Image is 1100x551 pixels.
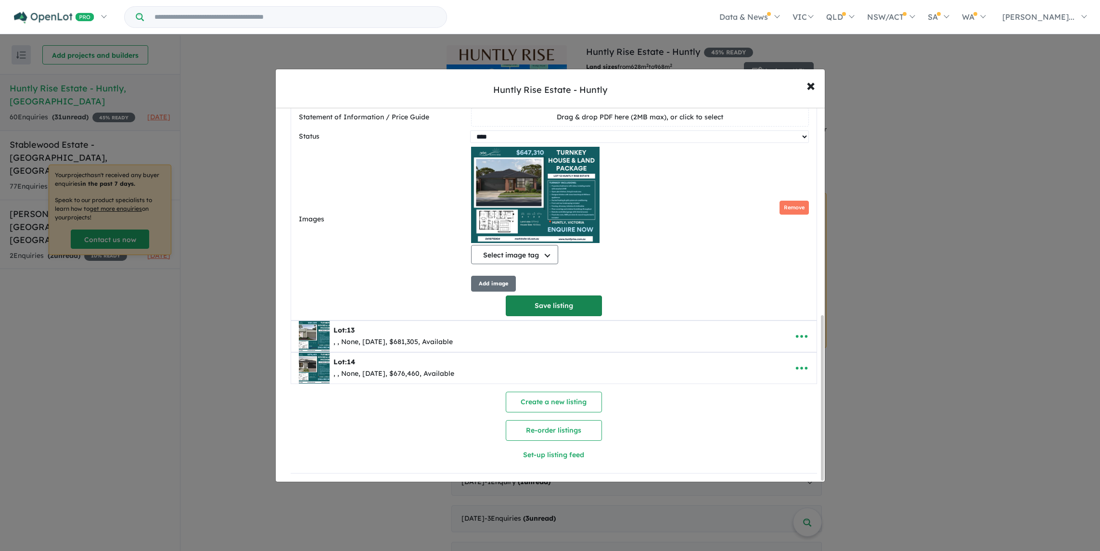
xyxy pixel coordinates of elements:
[1002,12,1074,22] span: [PERSON_NAME]...
[506,420,602,441] button: Re-order listings
[806,75,815,95] span: ×
[471,147,600,243] img: Huntly Rise Estate - Huntly - Lot 12
[471,245,558,264] button: Select image tag
[347,326,355,334] span: 13
[557,113,723,121] span: Drag & drop PDF here (2MB max), or click to select
[333,358,355,366] b: Lot:
[493,84,607,96] div: Huntly Rise Estate - Huntly
[299,321,330,352] img: Huntly%20Rise%20Estate%20-%20Huntly%20-%20Lot%2013___1756276577.png
[506,295,602,316] button: Save listing
[146,7,445,27] input: Try estate name, suburb, builder or developer
[333,326,355,334] b: Lot:
[422,445,685,465] button: Set-up listing feed
[299,353,330,384] img: Huntly%20Rise%20Estate%20-%20Huntly%20-%20Lot%2014___1756350241.png
[333,336,453,348] div: , , None, [DATE], $681,305, Available
[333,368,454,380] div: , , None, [DATE], $676,460, Available
[299,131,467,142] label: Status
[299,214,468,225] label: Images
[471,276,516,292] button: Add image
[780,201,809,215] button: Remove
[506,392,602,412] button: Create a new listing
[299,112,468,123] label: Statement of Information / Price Guide
[14,12,94,24] img: Openlot PRO Logo White
[347,358,355,366] span: 14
